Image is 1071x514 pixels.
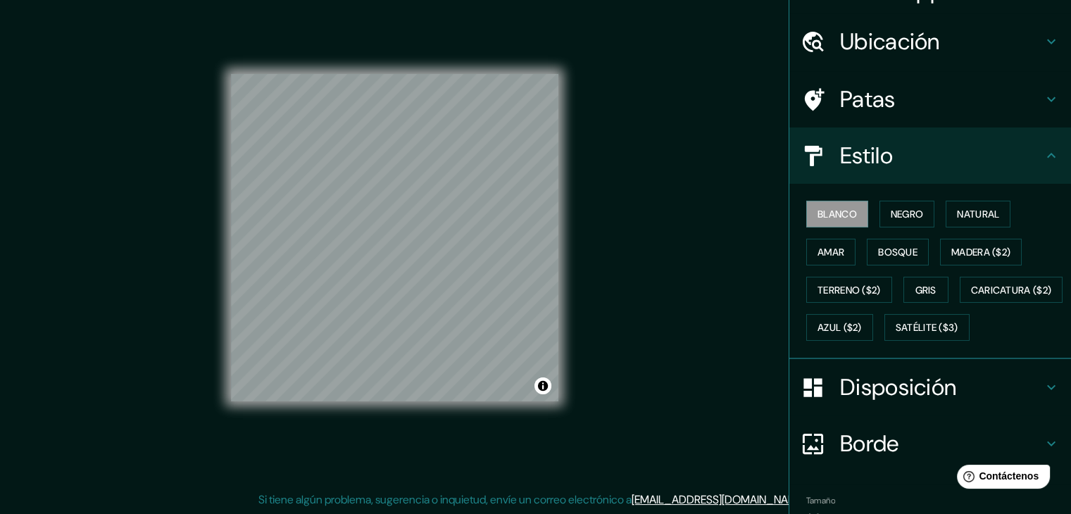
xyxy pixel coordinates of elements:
font: Azul ($2) [818,322,862,334]
button: Blanco [806,201,868,227]
font: Bosque [878,246,917,258]
div: Ubicación [789,13,1071,70]
div: Patas [789,71,1071,127]
button: Satélite ($3) [884,314,970,341]
font: Disposición [840,372,956,402]
iframe: Lanzador de widgets de ayuda [946,459,1056,499]
button: Activar o desactivar atribución [534,377,551,394]
font: Ubicación [840,27,940,56]
font: Terreno ($2) [818,284,881,296]
font: Natural [957,208,999,220]
button: Negro [879,201,935,227]
button: Natural [946,201,1010,227]
font: Patas [840,84,896,114]
button: Gris [903,277,948,303]
font: Madera ($2) [951,246,1010,258]
a: [EMAIL_ADDRESS][DOMAIN_NAME] [632,492,806,507]
button: Amar [806,239,856,265]
button: Madera ($2) [940,239,1022,265]
font: Tamaño [806,495,835,506]
button: Bosque [867,239,929,265]
div: Estilo [789,127,1071,184]
button: Caricatura ($2) [960,277,1063,303]
button: Azul ($2) [806,314,873,341]
div: Borde [789,415,1071,472]
div: Disposición [789,359,1071,415]
font: Satélite ($3) [896,322,958,334]
font: Gris [915,284,937,296]
font: Amar [818,246,844,258]
button: Terreno ($2) [806,277,892,303]
canvas: Mapa [231,74,558,401]
font: Borde [840,429,899,458]
font: Negro [891,208,924,220]
font: Estilo [840,141,893,170]
font: Caricatura ($2) [971,284,1052,296]
font: Si tiene algún problema, sugerencia o inquietud, envíe un correo electrónico a [258,492,632,507]
font: Blanco [818,208,857,220]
